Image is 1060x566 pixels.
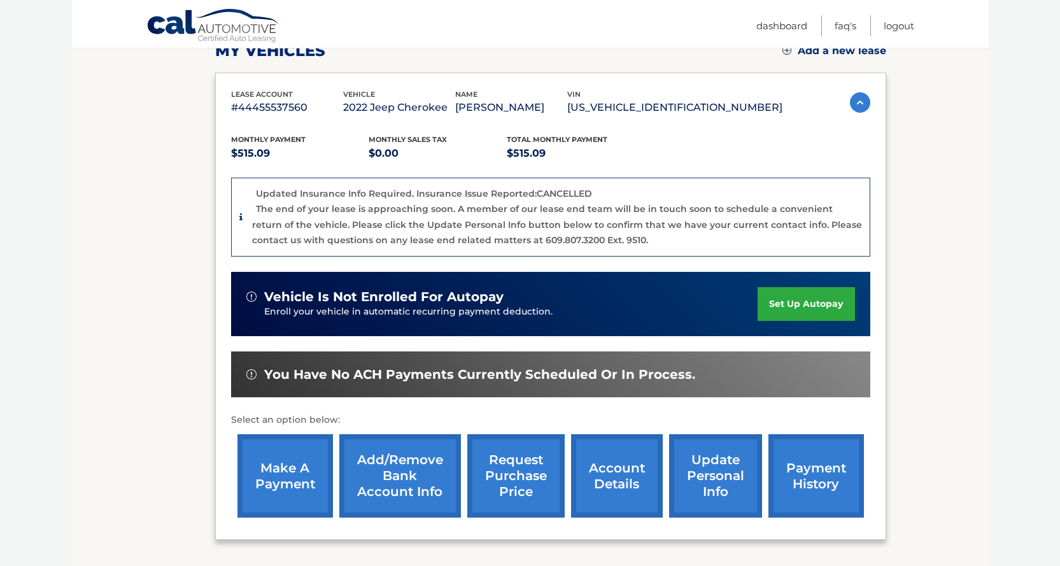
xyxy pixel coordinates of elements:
[467,434,565,518] a: request purchase price
[768,434,864,518] a: payment history
[669,434,762,518] a: update personal info
[246,369,257,379] img: alert-white.svg
[455,90,477,99] span: name
[246,292,257,302] img: alert-white.svg
[567,99,782,117] p: [US_VEHICLE_IDENTIFICATION_NUMBER]
[252,203,862,246] p: The end of your lease is approaching soon. A member of our lease end team will be in touch soon t...
[850,92,870,113] img: accordion-active.svg
[339,434,461,518] a: Add/Remove bank account info
[237,434,333,518] a: make a payment
[231,145,369,162] p: $515.09
[231,99,343,117] p: #44455537560
[507,135,607,144] span: Total Monthly Payment
[231,90,293,99] span: lease account
[567,90,581,99] span: vin
[215,41,325,60] h2: my vehicles
[758,287,854,321] a: set up autopay
[756,15,807,36] a: Dashboard
[343,99,455,117] p: 2022 Jeep Cherokee
[782,45,886,57] a: Add a new lease
[231,413,870,428] p: Select an option below:
[571,434,663,518] a: account details
[264,289,504,305] span: vehicle is not enrolled for autopay
[231,135,306,144] span: Monthly Payment
[782,46,791,55] img: add.svg
[369,135,447,144] span: Monthly sales Tax
[369,145,507,162] p: $0.00
[264,367,695,383] span: You have no ACH payments currently scheduled or in process.
[146,8,280,45] a: Cal Automotive
[264,305,758,319] p: Enroll your vehicle in automatic recurring payment deduction.
[455,99,567,117] p: [PERSON_NAME]
[256,188,592,199] p: Updated Insurance Info Required. Insurance Issue Reported:CANCELLED
[835,15,856,36] a: FAQ's
[343,90,375,99] span: vehicle
[507,145,645,162] p: $515.09
[884,15,914,36] a: Logout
